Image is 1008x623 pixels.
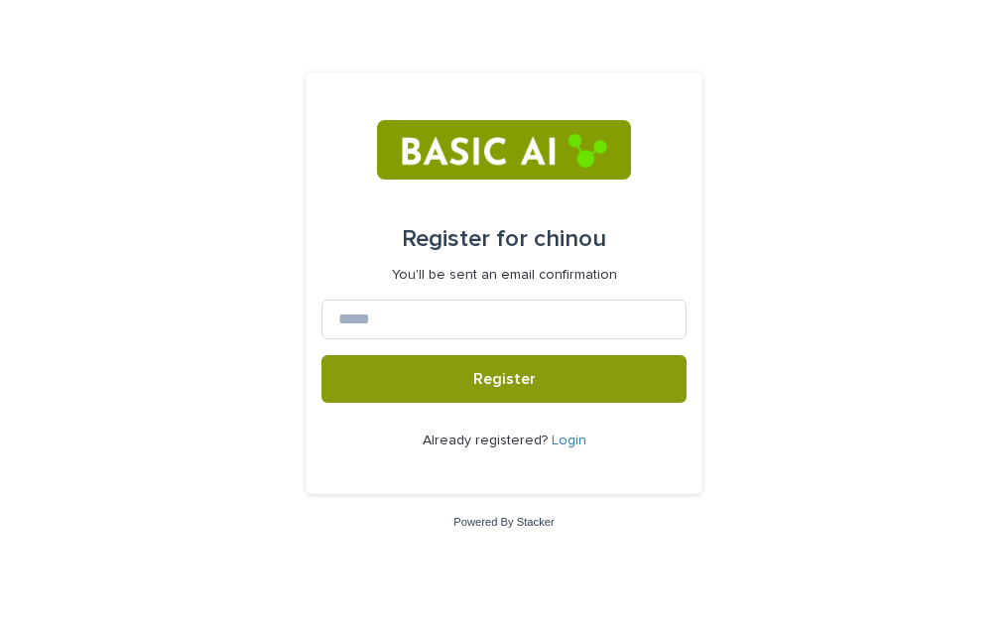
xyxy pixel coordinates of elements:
button: Register [321,355,687,403]
a: Login [552,434,586,447]
a: Powered By Stacker [453,516,554,528]
p: You'll be sent an email confirmation [392,267,617,284]
span: Register for [402,227,528,251]
img: RtIB8pj2QQiOZo6waziI [377,120,630,180]
span: Register [473,371,536,387]
div: chinou [402,211,606,267]
span: Already registered? [423,434,552,447]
